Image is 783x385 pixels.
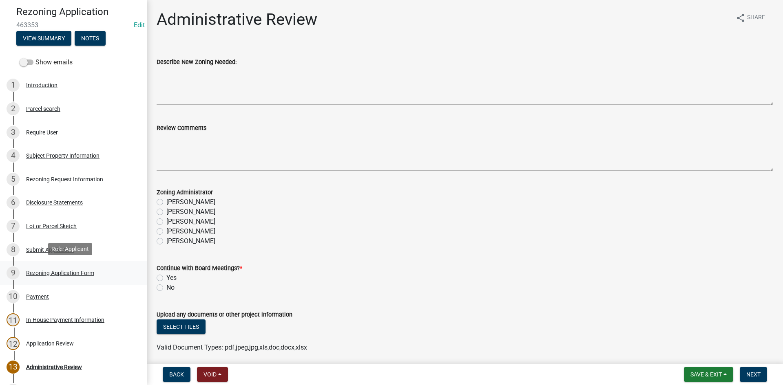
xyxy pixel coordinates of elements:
[729,10,772,26] button: shareShare
[26,270,94,276] div: Rezoning Application Form
[134,21,145,29] wm-modal-confirm: Edit Application Number
[75,35,106,42] wm-modal-confirm: Notes
[7,361,20,374] div: 13
[26,364,82,370] div: Administrative Review
[26,294,49,299] div: Payment
[134,21,145,29] a: Edit
[7,149,20,162] div: 4
[747,13,765,23] span: Share
[157,10,317,29] h1: Administrative Review
[7,220,20,233] div: 7
[7,79,20,92] div: 1
[166,197,215,207] label: [PERSON_NAME]
[26,130,58,135] div: Require User
[7,266,20,279] div: 9
[16,31,71,46] button: View Summary
[169,371,184,378] span: Back
[690,371,722,378] span: Save & Exit
[26,247,74,253] div: Submit Application
[166,217,215,227] label: [PERSON_NAME]
[157,125,206,131] label: Review Comments
[740,367,767,382] button: Next
[203,371,217,378] span: Void
[7,243,20,256] div: 8
[26,200,83,205] div: Disclosure Statements
[26,176,103,182] div: Rezoning Request Information
[7,173,20,186] div: 5
[7,290,20,303] div: 10
[26,341,74,346] div: Application Review
[197,367,228,382] button: Void
[163,367,190,382] button: Back
[26,223,77,229] div: Lot or Parcel Sketch
[26,106,60,112] div: Parcel search
[16,35,71,42] wm-modal-confirm: Summary
[157,312,292,318] label: Upload any documents or other project information
[166,283,175,293] label: No
[7,126,20,139] div: 3
[157,266,242,271] label: Continue with Board Meetings?
[157,319,206,334] button: Select files
[166,273,177,283] label: Yes
[7,313,20,326] div: 11
[736,13,745,23] i: share
[16,6,140,18] h4: Rezoning Application
[7,102,20,115] div: 2
[26,317,104,323] div: In-House Payment Information
[26,82,58,88] div: Introduction
[48,243,92,255] div: Role: Applicant
[7,337,20,350] div: 12
[166,236,215,246] label: [PERSON_NAME]
[7,196,20,209] div: 6
[157,343,307,351] span: Valid Document Types: pdf,jpeg,jpg,xls,doc,docx,xlsx
[166,227,215,236] label: [PERSON_NAME]
[746,371,761,378] span: Next
[157,59,237,65] label: Describe New Zoning Needed:
[166,207,215,217] label: [PERSON_NAME]
[684,367,733,382] button: Save & Exit
[75,31,106,46] button: Notes
[26,153,100,158] div: Subject Property Information
[157,190,213,196] label: Zoning Administrator
[20,57,73,67] label: Show emails
[16,21,130,29] span: 463353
